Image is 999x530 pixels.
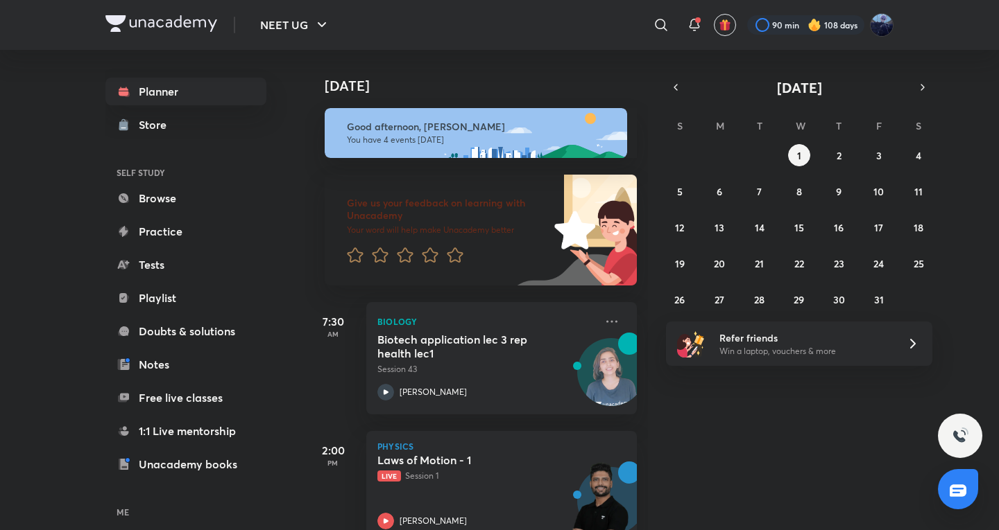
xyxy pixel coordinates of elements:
a: Notes [105,351,266,378]
abbr: October 24, 2025 [873,257,884,270]
abbr: October 9, 2025 [836,185,842,198]
span: Live [377,470,401,482]
abbr: Saturday [916,119,921,132]
abbr: October 19, 2025 [675,257,685,270]
button: October 30, 2025 [828,288,850,310]
button: October 21, 2025 [749,252,771,274]
abbr: October 11, 2025 [914,185,923,198]
abbr: Sunday [677,119,683,132]
h6: Good afternoon, [PERSON_NAME] [347,121,615,133]
img: ttu [952,427,968,444]
abbr: October 17, 2025 [874,221,883,234]
img: feedback_image [507,175,637,285]
button: October 20, 2025 [708,252,731,274]
abbr: October 21, 2025 [755,257,764,270]
img: Avatar [578,346,644,412]
a: 1:1 Live mentorship [105,417,266,445]
abbr: Wednesday [796,119,805,132]
button: October 18, 2025 [907,216,930,238]
h6: Refer friends [719,330,890,345]
abbr: October 29, 2025 [794,293,804,306]
img: referral [677,330,705,357]
button: October 19, 2025 [669,252,691,274]
button: October 6, 2025 [708,180,731,202]
abbr: October 14, 2025 [755,221,765,234]
button: October 15, 2025 [788,216,810,238]
a: Company Logo [105,15,217,35]
a: Planner [105,78,266,105]
h5: 2:00 [305,442,361,459]
abbr: October 26, 2025 [674,293,685,306]
abbr: October 18, 2025 [914,221,923,234]
p: AM [305,330,361,338]
abbr: October 15, 2025 [794,221,804,234]
abbr: October 1, 2025 [797,149,801,162]
button: October 8, 2025 [788,180,810,202]
p: [PERSON_NAME] [400,515,467,527]
abbr: October 31, 2025 [874,293,884,306]
a: Browse [105,184,266,212]
p: Your word will help make Unacademy better [347,224,549,236]
button: NEET UG [252,11,339,39]
button: October 13, 2025 [708,216,731,238]
button: October 5, 2025 [669,180,691,202]
button: October 25, 2025 [907,252,930,274]
abbr: Thursday [836,119,842,132]
p: Physics [377,442,626,450]
button: October 7, 2025 [749,180,771,202]
abbr: October 6, 2025 [717,185,722,198]
abbr: October 23, 2025 [834,257,844,270]
h6: Give us your feedback on learning with Unacademy [347,197,549,222]
img: Company Logo [105,15,217,32]
abbr: October 20, 2025 [714,257,725,270]
h5: Laws of Motion - 1 [377,453,550,467]
button: October 1, 2025 [788,144,810,166]
h4: [DATE] [325,78,651,94]
button: October 26, 2025 [669,288,691,310]
img: afternoon [325,108,627,158]
button: October 24, 2025 [868,252,890,274]
button: October 4, 2025 [907,144,930,166]
abbr: October 25, 2025 [914,257,924,270]
abbr: October 16, 2025 [834,221,844,234]
button: October 31, 2025 [868,288,890,310]
button: October 9, 2025 [828,180,850,202]
abbr: October 8, 2025 [796,185,802,198]
abbr: October 27, 2025 [715,293,724,306]
button: October 29, 2025 [788,288,810,310]
button: October 23, 2025 [828,252,850,274]
span: [DATE] [777,78,822,97]
a: Unacademy books [105,450,266,478]
abbr: Tuesday [757,119,762,132]
img: avatar [719,19,731,31]
h5: 7:30 [305,313,361,330]
a: Tests [105,251,266,279]
h6: SELF STUDY [105,161,266,184]
button: October 10, 2025 [868,180,890,202]
abbr: Friday [876,119,882,132]
p: Biology [377,313,595,330]
button: [DATE] [685,78,913,97]
button: October 12, 2025 [669,216,691,238]
button: October 28, 2025 [749,288,771,310]
abbr: October 10, 2025 [873,185,884,198]
button: October 17, 2025 [868,216,890,238]
a: Playlist [105,284,266,312]
p: Win a laptop, vouchers & more [719,345,890,357]
img: Kushagra Singh [870,13,894,37]
div: Store [139,116,175,133]
h6: ME [105,500,266,524]
abbr: October 5, 2025 [677,185,683,198]
abbr: October 7, 2025 [757,185,762,198]
abbr: October 22, 2025 [794,257,804,270]
a: Doubts & solutions [105,317,266,345]
button: October 16, 2025 [828,216,850,238]
abbr: October 4, 2025 [916,149,921,162]
button: October 27, 2025 [708,288,731,310]
abbr: October 13, 2025 [715,221,724,234]
p: You have 4 events [DATE] [347,134,615,145]
a: Free live classes [105,384,266,412]
a: Store [105,111,266,139]
abbr: October 30, 2025 [833,293,845,306]
button: October 3, 2025 [868,144,890,166]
